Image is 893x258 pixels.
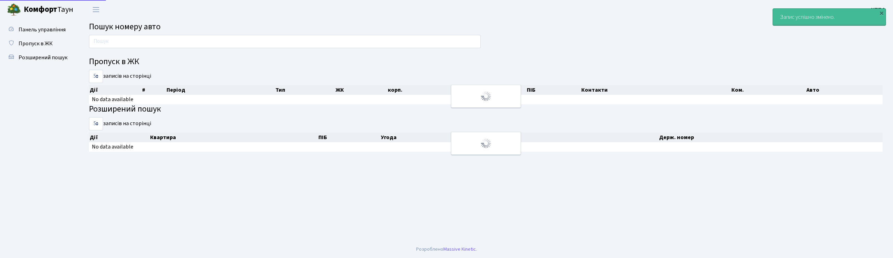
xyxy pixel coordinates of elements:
th: корп. [387,85,473,95]
th: Дії [89,132,149,142]
a: Пропуск в ЖК [3,37,73,51]
th: ЖК [335,85,387,95]
a: КПП4 [871,6,885,14]
b: Комфорт [24,4,57,15]
span: Пропуск в ЖК [19,40,53,47]
span: Розширений пошук [19,54,67,61]
div: Розроблено . [416,245,477,253]
th: Контакти [486,132,658,142]
select: записів на сторінці [89,117,103,130]
span: Пошук номеру авто [89,21,161,33]
th: Авто [806,85,883,95]
img: Обробка... [480,91,492,102]
th: ПІБ [318,132,380,142]
input: Пошук [89,35,481,48]
span: Таун [24,4,73,16]
th: Період [166,85,275,95]
img: logo.png [7,3,21,17]
button: Переключити навігацію [87,4,105,15]
a: Розширений пошук [3,51,73,64]
td: No data available [89,142,883,152]
a: Massive Kinetic [443,245,476,253]
th: ПІБ [526,85,581,95]
div: Запис успішно змінено. [773,9,886,25]
th: Угода [380,132,486,142]
h4: Розширений пошук [89,104,883,114]
div: × [878,9,885,16]
a: Панель управління [3,23,73,37]
span: Панель управління [19,26,66,33]
th: Контакти [581,85,731,95]
label: записів на сторінці [89,117,151,130]
label: записів на сторінці [89,70,151,83]
th: Квартира [149,132,318,142]
th: # [141,85,166,95]
th: Тип [275,85,335,95]
select: записів на сторінці [89,70,103,83]
td: No data available [89,95,883,104]
img: Обробка... [480,138,492,149]
h4: Пропуск в ЖК [89,57,883,67]
th: Держ. номер [658,132,883,142]
th: Дії [89,85,141,95]
th: Ком. [731,85,806,95]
